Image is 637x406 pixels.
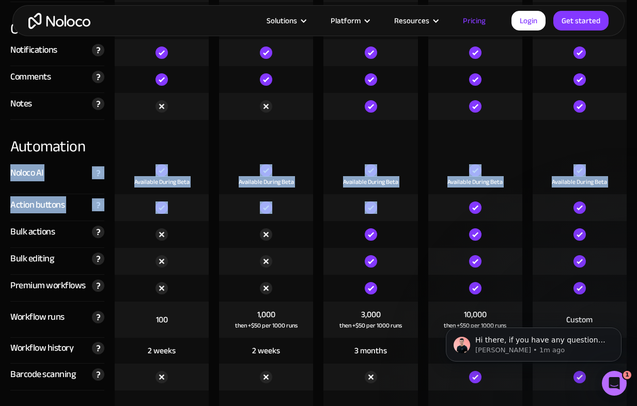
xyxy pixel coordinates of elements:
div: Resources [394,14,429,27]
div: then +$50 per 1000 runs [235,320,298,331]
div: Available During Beta [134,177,190,187]
div: 2 weeks [148,345,176,356]
div: 3,000 [361,309,381,320]
a: Pricing [450,14,499,27]
div: Platform [318,14,381,27]
div: Workflow runs [10,309,65,325]
div: Platform [331,14,361,27]
div: 100 [156,314,168,325]
a: Get started [553,11,609,30]
div: then +$50 per 1000 runs [339,320,402,331]
div: Action buttons [10,197,65,213]
div: Bulk actions [10,224,55,240]
div: Available During Beta [447,177,503,187]
a: home [28,13,90,29]
div: Notifications [10,42,57,58]
div: Available During Beta [552,177,607,187]
div: Automation [10,120,104,157]
div: Available During Beta [343,177,398,187]
span: 1 [623,371,631,379]
div: Available During Beta [239,177,294,187]
iframe: Intercom live chat [602,371,627,396]
div: 2 weeks [252,345,280,356]
div: Notes [10,96,32,112]
div: Workflow history [10,340,73,356]
div: Barcode scanning [10,367,75,382]
div: Bulk editing [10,251,54,267]
a: Login [511,11,546,30]
div: Noloco AI [10,165,43,181]
div: Solutions [254,14,318,27]
div: 3 months [354,345,387,356]
div: Comments [10,69,51,85]
div: Resources [381,14,450,27]
div: Solutions [267,14,297,27]
div: 1,000 [257,309,275,320]
div: Premium workflows [10,278,86,293]
iframe: Intercom notifications message [430,306,637,378]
